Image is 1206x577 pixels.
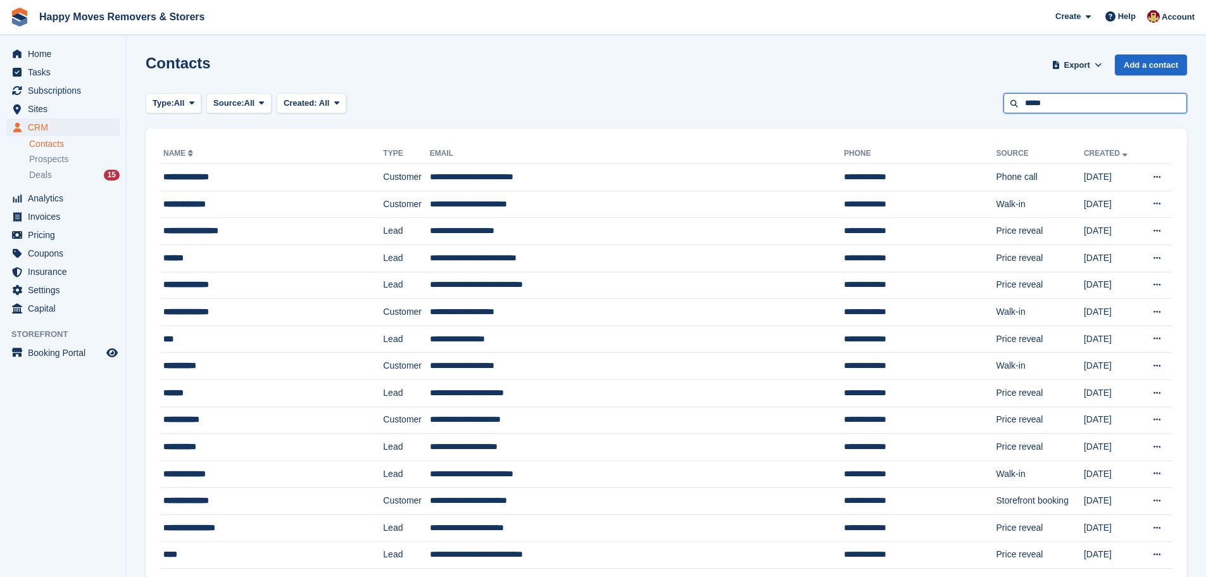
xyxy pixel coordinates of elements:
[1064,59,1090,72] span: Export
[1084,460,1140,488] td: [DATE]
[213,97,244,110] span: Source:
[6,344,120,362] a: menu
[29,168,120,182] a: Deals 15
[996,488,1084,515] td: Storefront booking
[6,263,120,281] a: menu
[6,118,120,136] a: menu
[10,8,29,27] img: stora-icon-8386f47178a22dfd0bd8f6a31ec36ba5ce8667c1dd55bd0f319d3a0aa187defe.svg
[383,164,429,191] td: Customer
[1084,514,1140,542] td: [DATE]
[29,153,68,165] span: Prospects
[996,144,1084,164] th: Source
[996,460,1084,488] td: Walk-in
[6,189,120,207] a: menu
[383,514,429,542] td: Lead
[1084,379,1140,407] td: [DATE]
[383,326,429,353] td: Lead
[146,54,211,72] h1: Contacts
[996,164,1084,191] td: Phone call
[1049,54,1105,75] button: Export
[1084,488,1140,515] td: [DATE]
[383,353,429,380] td: Customer
[383,244,429,272] td: Lead
[1084,191,1140,218] td: [DATE]
[996,514,1084,542] td: Price reveal
[28,281,104,299] span: Settings
[319,98,330,108] span: All
[996,407,1084,434] td: Price reveal
[996,542,1084,569] td: Price reveal
[430,144,844,164] th: Email
[28,300,104,317] span: Capital
[383,299,429,326] td: Customer
[28,63,104,81] span: Tasks
[28,100,104,118] span: Sites
[28,344,104,362] span: Booking Portal
[1084,149,1130,158] a: Created
[383,379,429,407] td: Lead
[996,272,1084,299] td: Price reveal
[104,170,120,181] div: 15
[1084,407,1140,434] td: [DATE]
[6,281,120,299] a: menu
[1084,164,1140,191] td: [DATE]
[6,100,120,118] a: menu
[996,191,1084,218] td: Walk-in
[1084,542,1140,569] td: [DATE]
[996,218,1084,245] td: Price reveal
[1118,10,1136,23] span: Help
[29,153,120,166] a: Prospects
[28,226,104,244] span: Pricing
[1084,299,1140,326] td: [DATE]
[6,300,120,317] a: menu
[28,82,104,99] span: Subscriptions
[1055,10,1081,23] span: Create
[28,189,104,207] span: Analytics
[28,45,104,63] span: Home
[284,98,317,108] span: Created:
[996,379,1084,407] td: Price reveal
[996,299,1084,326] td: Walk-in
[29,169,52,181] span: Deals
[1084,434,1140,461] td: [DATE]
[383,191,429,218] td: Customer
[6,45,120,63] a: menu
[6,82,120,99] a: menu
[383,218,429,245] td: Lead
[153,97,174,110] span: Type:
[383,144,429,164] th: Type
[1084,218,1140,245] td: [DATE]
[163,149,196,158] a: Name
[11,328,126,341] span: Storefront
[28,118,104,136] span: CRM
[1084,244,1140,272] td: [DATE]
[1115,54,1187,75] a: Add a contact
[996,244,1084,272] td: Price reveal
[6,226,120,244] a: menu
[1084,353,1140,380] td: [DATE]
[383,460,429,488] td: Lead
[383,272,429,299] td: Lead
[174,97,185,110] span: All
[29,138,120,150] a: Contacts
[383,434,429,461] td: Lead
[104,345,120,360] a: Preview store
[28,244,104,262] span: Coupons
[6,63,120,81] a: menu
[1162,11,1195,23] span: Account
[6,208,120,225] a: menu
[34,6,210,27] a: Happy Moves Removers & Storers
[383,488,429,515] td: Customer
[28,263,104,281] span: Insurance
[206,93,272,114] button: Source: All
[996,434,1084,461] td: Price reveal
[383,407,429,434] td: Customer
[28,208,104,225] span: Invoices
[146,93,201,114] button: Type: All
[6,244,120,262] a: menu
[996,353,1084,380] td: Walk-in
[383,542,429,569] td: Lead
[1147,10,1160,23] img: Steven Fry
[844,144,996,164] th: Phone
[244,97,255,110] span: All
